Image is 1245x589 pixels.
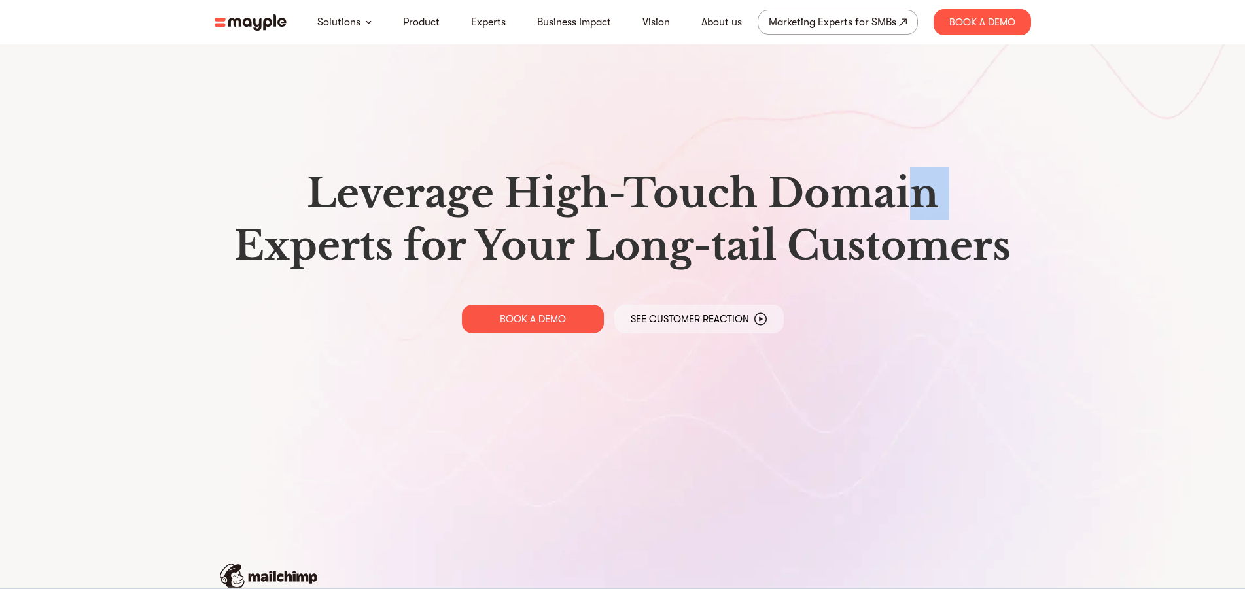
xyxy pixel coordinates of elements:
p: BOOK A DEMO [500,312,566,326]
a: Experts [471,14,506,30]
a: Product [403,14,440,30]
img: mayple-logo [215,14,287,31]
a: Vision [642,14,670,30]
a: Marketing Experts for SMBs [758,10,918,35]
a: About us [701,14,742,30]
h1: Leverage High-Touch Domain Experts for Your Long-tail Customers [225,167,1021,272]
img: arrow-down [366,20,372,24]
a: Business Impact [537,14,611,30]
a: See Customer Reaction [614,305,784,333]
div: Book A Demo [934,9,1031,35]
a: Solutions [317,14,360,30]
a: BOOK A DEMO [462,305,604,333]
div: Marketing Experts for SMBs [769,13,896,31]
p: See Customer Reaction [631,312,749,326]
